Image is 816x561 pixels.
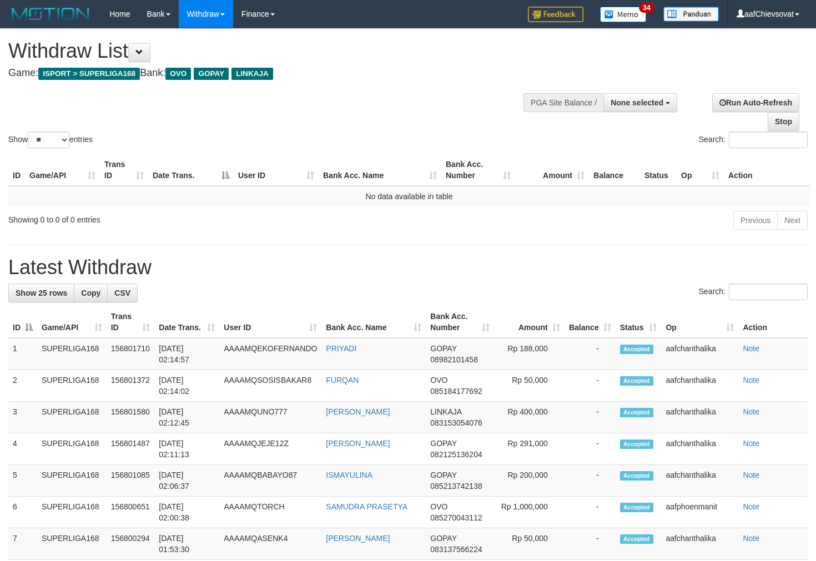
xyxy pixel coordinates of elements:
[154,306,219,338] th: Date Trans.: activate to sort column ascending
[219,338,321,370] td: AAAAMQEKOFERNANDO
[661,497,738,528] td: aafphoenmanit
[494,465,564,497] td: Rp 200,000
[16,289,67,297] span: Show 25 rows
[430,471,456,479] span: GOPAY
[661,370,738,402] td: aafchanthalika
[430,344,456,353] span: GOPAY
[620,503,653,512] span: Accepted
[430,376,447,385] span: OVO
[441,154,515,186] th: Bank Acc. Number: activate to sort column ascending
[661,465,738,497] td: aafchanthalika
[326,502,407,511] a: SAMUDRA PRASETYA
[114,289,130,297] span: CSV
[321,306,426,338] th: Bank Acc. Name: activate to sort column ascending
[494,338,564,370] td: Rp 188,000
[154,497,219,528] td: [DATE] 02:00:38
[219,433,321,465] td: AAAAMQJEJE12Z
[494,370,564,402] td: Rp 50,000
[611,98,663,107] span: None selected
[430,482,482,491] span: Copy 085213742138 to clipboard
[107,284,138,302] a: CSV
[154,465,219,497] td: [DATE] 02:06:37
[620,471,653,481] span: Accepted
[661,338,738,370] td: aafchanthalika
[743,439,759,448] a: Note
[8,132,93,148] label: Show entries
[107,528,155,560] td: 156800294
[8,370,37,402] td: 2
[154,433,219,465] td: [DATE] 02:11:13
[712,93,799,112] a: Run Auto-Refresh
[81,289,100,297] span: Copy
[37,338,107,370] td: SUPERLIGA168
[37,306,107,338] th: Game/API: activate to sort column ascending
[677,154,724,186] th: Op: activate to sort column ascending
[620,345,653,354] span: Accepted
[154,370,219,402] td: [DATE] 02:14:02
[326,534,390,543] a: [PERSON_NAME]
[8,528,37,560] td: 7
[37,528,107,560] td: SUPERLIGA168
[743,502,759,511] a: Note
[733,211,778,230] a: Previous
[494,528,564,560] td: Rp 50,000
[430,387,482,396] span: Copy 085184177692 to clipboard
[8,284,74,302] a: Show 25 rows
[430,534,456,543] span: GOPAY
[8,497,37,528] td: 6
[738,306,808,338] th: Action
[219,528,321,560] td: AAAAMQASENK4
[729,284,808,300] input: Search:
[8,210,332,225] div: Showing 0 to 0 of 0 entries
[234,154,319,186] th: User ID: activate to sort column ascending
[565,370,616,402] td: -
[326,471,372,479] a: ISMAYULINA
[8,465,37,497] td: 5
[528,7,583,22] img: Feedback.jpg
[107,433,155,465] td: 156801487
[326,439,390,448] a: [PERSON_NAME]
[743,376,759,385] a: Note
[661,306,738,338] th: Op: activate to sort column ascending
[620,439,653,449] span: Accepted
[107,338,155,370] td: 156801710
[107,306,155,338] th: Trans ID: activate to sort column ascending
[194,68,229,80] span: GOPAY
[699,132,808,148] label: Search:
[219,497,321,528] td: AAAAMQTORCH
[430,513,482,522] span: Copy 085270043112 to clipboard
[37,433,107,465] td: SUPERLIGA168
[430,355,478,364] span: Copy 08982101458 to clipboard
[565,433,616,465] td: -
[219,370,321,402] td: AAAAMQSOSISBAKAR8
[165,68,191,80] span: OVO
[620,534,653,544] span: Accepted
[565,528,616,560] td: -
[8,338,37,370] td: 1
[219,465,321,497] td: AAAAMQBABAYO87
[8,256,808,279] h1: Latest Withdraw
[8,402,37,433] td: 3
[430,450,482,459] span: Copy 082125136204 to clipboard
[430,439,456,448] span: GOPAY
[743,534,759,543] a: Note
[603,93,677,112] button: None selected
[430,502,447,511] span: OVO
[661,402,738,433] td: aafchanthalika
[8,6,93,22] img: MOTION_logo.png
[8,306,37,338] th: ID: activate to sort column descending
[8,433,37,465] td: 4
[639,3,654,13] span: 34
[107,370,155,402] td: 156801372
[616,306,662,338] th: Status: activate to sort column ascending
[154,402,219,433] td: [DATE] 02:12:45
[494,433,564,465] td: Rp 291,000
[38,68,140,80] span: ISPORT > SUPERLIGA168
[777,211,808,230] a: Next
[430,407,461,416] span: LINKAJA
[661,528,738,560] td: aafchanthalika
[724,154,810,186] th: Action
[768,112,799,131] a: Stop
[743,344,759,353] a: Note
[515,154,589,186] th: Amount: activate to sort column ascending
